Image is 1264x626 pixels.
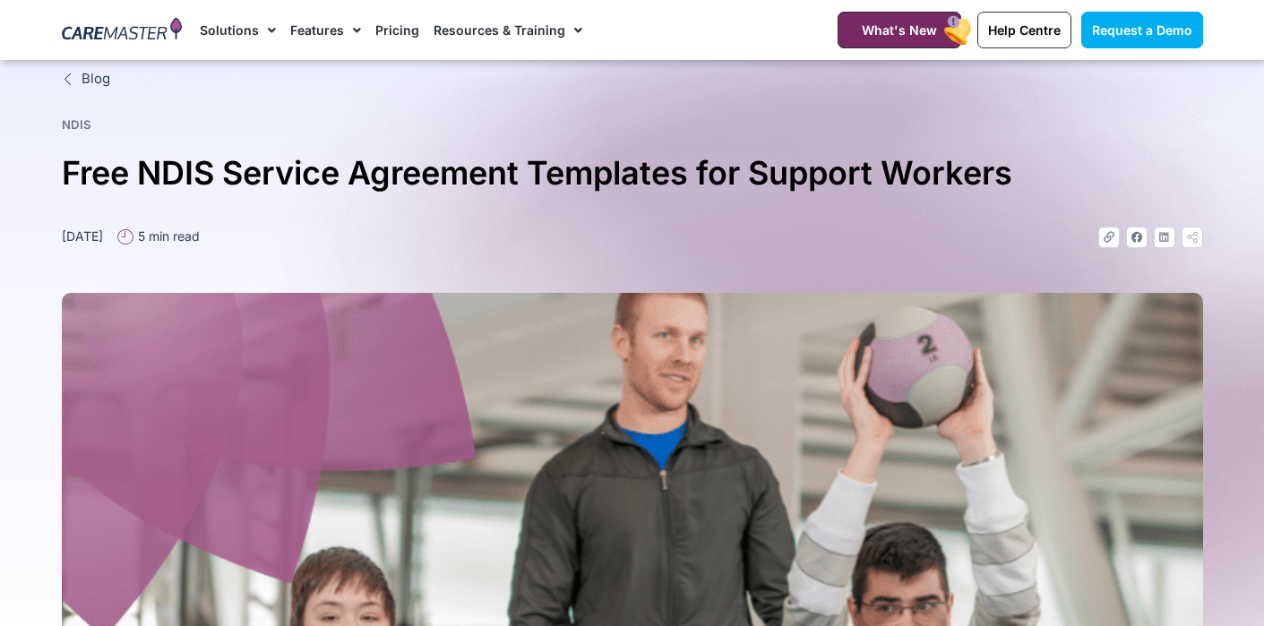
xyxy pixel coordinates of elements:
span: Request a Demo [1092,22,1192,38]
time: [DATE] [62,228,103,244]
span: What's New [862,22,937,38]
a: Help Centre [977,12,1071,48]
span: Blog [77,69,110,90]
span: 5 min read [133,227,200,245]
h1: Free NDIS Service Agreement Templates for Support Workers [62,147,1203,200]
a: Request a Demo [1081,12,1203,48]
a: NDIS [62,117,91,132]
a: What's New [838,12,961,48]
span: Help Centre [988,22,1061,38]
a: Blog [62,69,1203,90]
img: CareMaster Logo [62,17,183,44]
